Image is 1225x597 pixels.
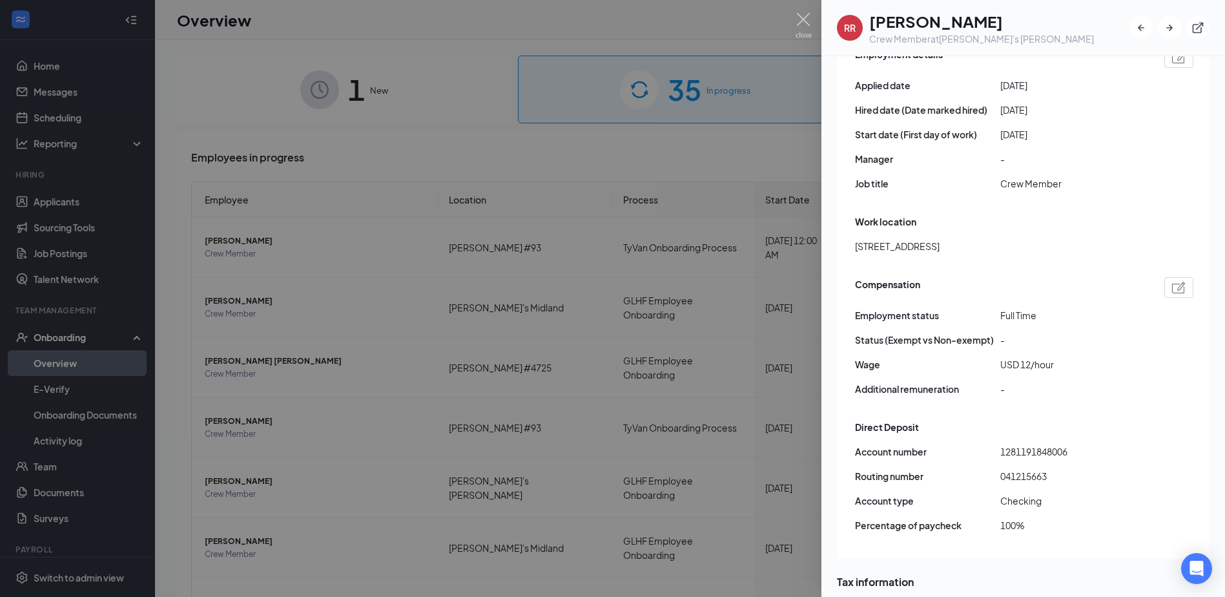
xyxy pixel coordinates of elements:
[1181,553,1212,584] div: Open Intercom Messenger
[855,420,919,434] span: Direct Deposit
[855,152,1000,166] span: Manager
[1000,445,1146,459] span: 1281191848006
[1000,333,1146,347] span: -
[855,308,1000,322] span: Employment status
[1000,518,1146,532] span: 100%
[855,239,940,253] span: [STREET_ADDRESS]
[855,78,1000,92] span: Applied date
[1000,78,1146,92] span: [DATE]
[855,277,920,298] span: Compensation
[1000,469,1146,483] span: 041215663
[1186,16,1210,39] button: ExternalLink
[855,127,1000,141] span: Start date (First day of work)
[855,47,943,68] span: Employment details
[1000,127,1146,141] span: [DATE]
[1158,16,1181,39] button: ArrowRight
[855,103,1000,117] span: Hired date (Date marked hired)
[1000,494,1146,508] span: Checking
[1163,21,1176,34] svg: ArrowRight
[1129,16,1153,39] button: ArrowLeftNew
[1191,21,1204,34] svg: ExternalLink
[855,469,1000,483] span: Routing number
[855,333,1000,347] span: Status (Exempt vs Non-exempt)
[855,518,1000,532] span: Percentage of paycheck
[869,10,1094,32] h1: [PERSON_NAME]
[1000,103,1146,117] span: [DATE]
[855,176,1000,191] span: Job title
[869,32,1094,45] div: Crew Member at [PERSON_NAME]'s [PERSON_NAME]
[855,382,1000,396] span: Additional remuneration
[1000,357,1146,372] span: USD 12/hour
[837,574,1210,590] span: Tax information
[855,494,1000,508] span: Account type
[855,215,916,229] span: Work location
[844,21,856,34] div: RR
[855,357,1000,372] span: Wage
[855,445,1000,459] span: Account number
[1000,176,1146,191] span: Crew Member
[1000,382,1146,396] span: -
[1000,152,1146,166] span: -
[1000,308,1146,322] span: Full Time
[1135,21,1148,34] svg: ArrowLeftNew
